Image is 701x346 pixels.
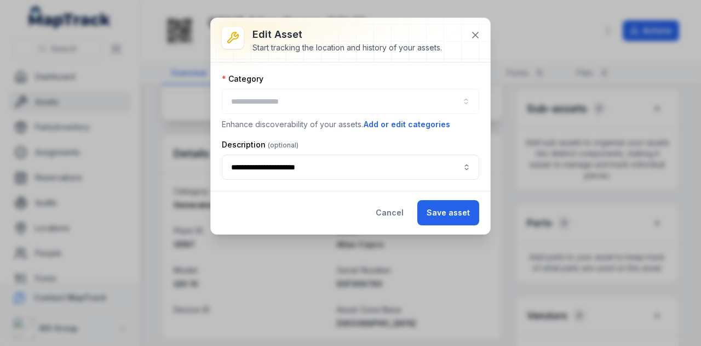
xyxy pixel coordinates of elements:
[222,118,479,131] p: Enhance discoverability of your assets.
[222,139,298,150] label: Description
[222,155,479,180] input: asset-edit:description-label
[417,200,479,225] button: Save asset
[252,42,442,53] div: Start tracking the location and history of your assets.
[366,200,413,225] button: Cancel
[222,73,263,84] label: Category
[363,118,451,131] button: Add or edit categories
[252,27,442,42] h3: Edit asset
